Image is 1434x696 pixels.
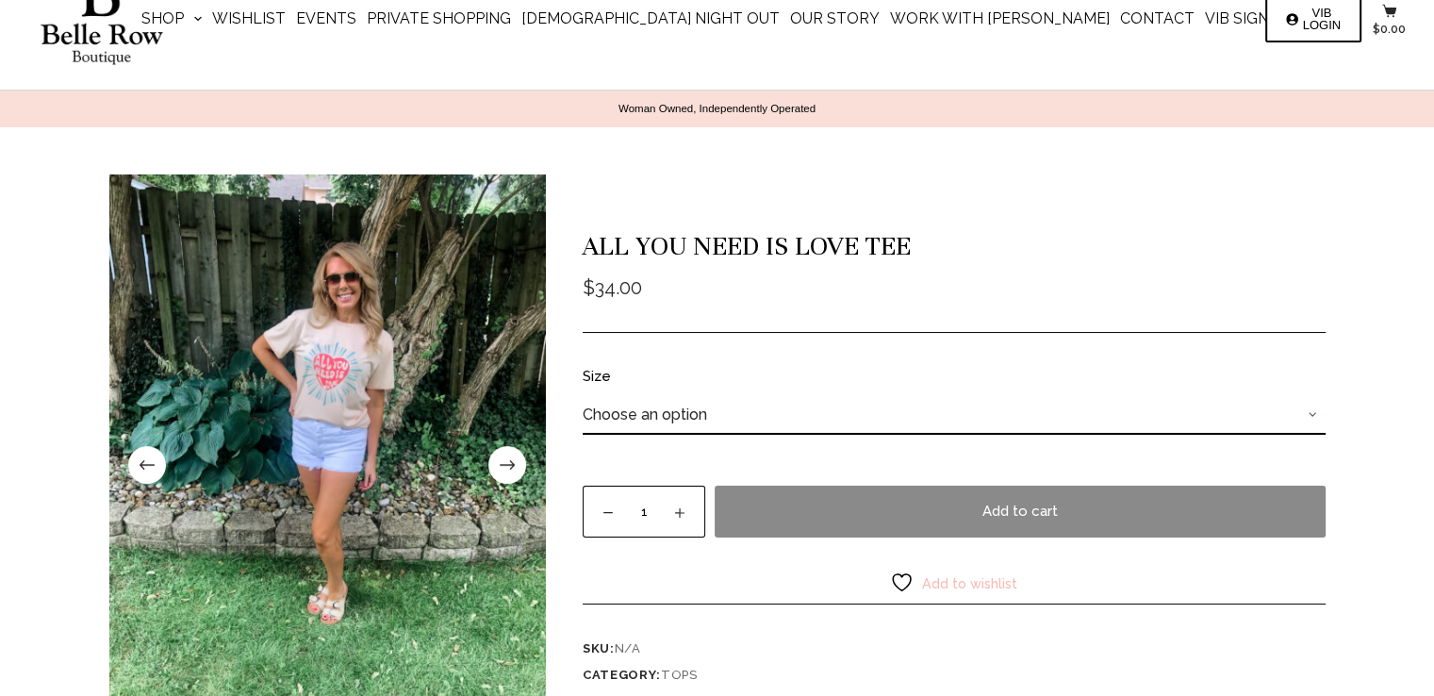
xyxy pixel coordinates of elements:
span: Category: [583,665,1326,687]
input: Product quantity [583,487,705,539]
span: N/A [615,642,641,656]
span: SKU: [583,638,1326,660]
span: $ [1373,23,1380,36]
bdi: 34.00 [583,276,642,299]
button: Add to cart [715,487,1326,539]
a: $0.00 [1373,4,1406,35]
span: Add to wishlist [922,576,1017,592]
span: VIB LOGIN [1303,7,1341,31]
h1: All You Need is Love Tee [583,225,1326,268]
p: Woman Owned, Independently Operated [38,102,1396,116]
span: $ [583,276,595,299]
a: Tops [661,669,698,683]
a: Add to wishlist [890,572,1017,595]
label: Size [583,366,1326,388]
bdi: 0.00 [1373,23,1406,36]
